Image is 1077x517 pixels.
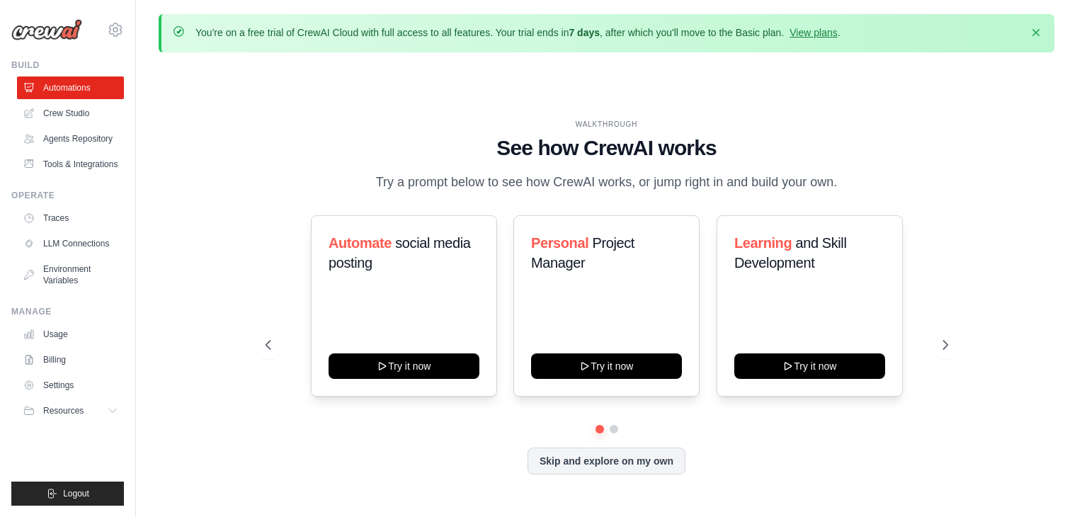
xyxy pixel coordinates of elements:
[11,482,124,506] button: Logout
[734,235,846,271] span: and Skill Development
[17,374,124,397] a: Settings
[195,25,840,40] p: You're on a free trial of CrewAI Cloud with full access to all features. Your trial ends in , aft...
[17,399,124,422] button: Resources
[531,235,588,251] span: Personal
[17,127,124,150] a: Agents Repository
[11,59,124,71] div: Build
[329,235,471,271] span: social media posting
[531,353,682,379] button: Try it now
[17,348,124,371] a: Billing
[63,488,89,499] span: Logout
[11,306,124,317] div: Manage
[43,405,84,416] span: Resources
[734,235,792,251] span: Learning
[329,235,392,251] span: Automate
[17,153,124,176] a: Tools & Integrations
[17,232,124,255] a: LLM Connections
[17,102,124,125] a: Crew Studio
[17,76,124,99] a: Automations
[266,135,948,161] h1: See how CrewAI works
[790,27,837,38] a: View plans
[329,353,479,379] button: Try it now
[569,27,600,38] strong: 7 days
[11,190,124,201] div: Operate
[11,19,82,40] img: Logo
[17,258,124,292] a: Environment Variables
[17,207,124,229] a: Traces
[266,119,948,130] div: WALKTHROUGH
[734,353,885,379] button: Try it now
[528,448,685,475] button: Skip and explore on my own
[17,323,124,346] a: Usage
[369,172,845,193] p: Try a prompt below to see how CrewAI works, or jump right in and build your own.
